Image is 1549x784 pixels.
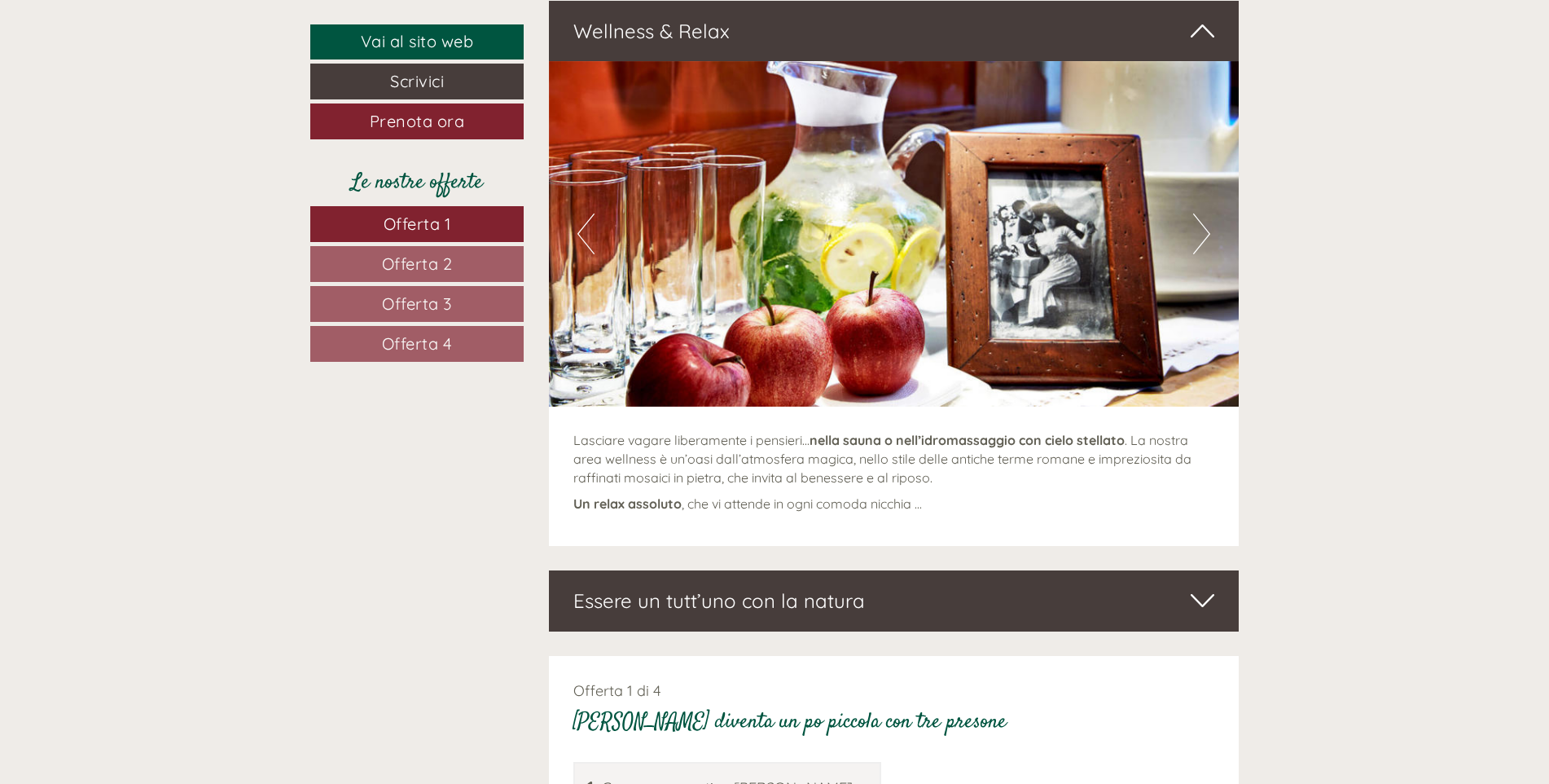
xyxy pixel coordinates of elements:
[310,64,524,99] a: Scrivici
[554,422,643,458] button: Invia
[549,1,1240,61] div: Wellness & Relax
[310,104,524,139] a: Prenota ora
[573,707,1007,738] div: [PERSON_NAME] diventa un po piccola con tre presone
[24,47,257,60] div: Hotel Weisses [PERSON_NAME]
[382,253,453,274] span: Offerta 2
[577,214,595,254] button: Previous
[549,570,1240,631] div: Essere un tutt’uno con la natura
[573,496,682,512] strong: Un relax assoluto
[382,333,453,354] span: Offerta 4
[1193,214,1210,254] button: Next
[384,214,451,234] span: Offerta 1
[573,431,1215,487] p: Lasciare vagare liberamente i pensieri... . La nostra area wellness è un’oasi dall’atmosfera magi...
[810,432,1125,448] strong: nella sauna o nell’idromassaggio con cielo stellato
[290,12,352,40] div: [DATE]
[573,495,1215,513] p: , che vi attende in ogni comoda nicchia ...
[310,168,524,198] div: Le nostre offerte
[573,681,660,700] span: Offerta 1 di 4
[12,44,265,94] div: Buon giorno, come possiamo aiutarla?
[382,293,452,314] span: Offerta 3
[310,24,524,59] a: Vai al sito web
[24,79,257,90] small: 10:30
